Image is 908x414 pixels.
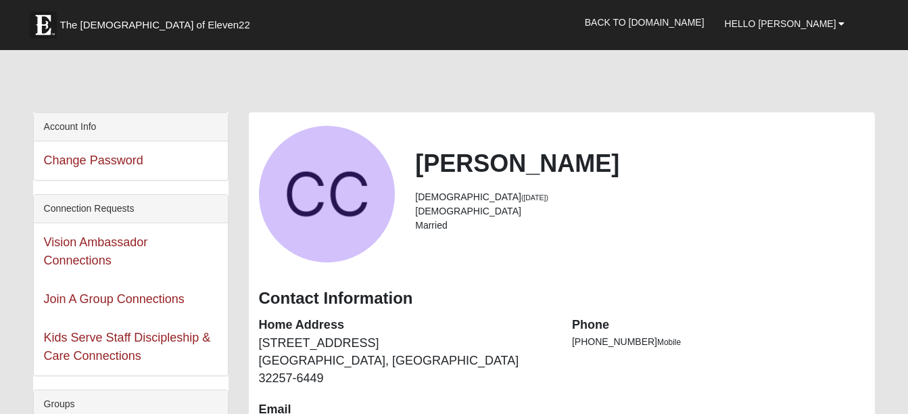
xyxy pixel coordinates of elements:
small: ([DATE]) [521,193,548,202]
a: View Fullsize Photo [259,126,396,262]
a: Change Password [44,154,143,167]
li: Married [415,218,865,233]
a: Hello [PERSON_NAME] [715,7,855,41]
dt: Home Address [259,317,552,334]
dt: Phone [572,317,865,334]
a: Join A Group Connections [44,292,185,306]
li: [PHONE_NUMBER] [572,335,865,349]
a: The [DEMOGRAPHIC_DATA] of Eleven22 [23,5,293,39]
span: The [DEMOGRAPHIC_DATA] of Eleven22 [60,18,250,32]
h3: Contact Information [259,289,865,308]
li: [DEMOGRAPHIC_DATA] [415,204,865,218]
div: Account Info [34,113,228,141]
a: Back to [DOMAIN_NAME] [575,5,715,39]
span: Mobile [657,338,681,347]
dd: [STREET_ADDRESS] [GEOGRAPHIC_DATA], [GEOGRAPHIC_DATA] 32257-6449 [259,335,552,387]
h2: [PERSON_NAME] [415,149,865,178]
span: Hello [PERSON_NAME] [725,18,836,29]
a: Kids Serve Staff Discipleship & Care Connections [44,331,211,363]
img: Eleven22 logo [30,11,57,39]
li: [DEMOGRAPHIC_DATA] [415,190,865,204]
a: Vision Ambassador Connections [44,235,148,267]
div: Connection Requests [34,195,228,223]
